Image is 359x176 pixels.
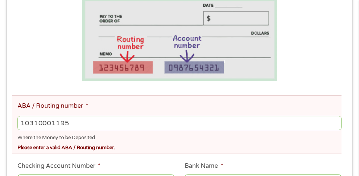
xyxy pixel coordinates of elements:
div: Where the Money to be Deposited [18,131,341,141]
label: Checking Account Number [18,162,101,170]
div: Please enter a valid ABA / Routing number. [18,141,341,151]
label: ABA / Routing number [18,102,88,110]
input: 263177916 [18,116,341,130]
label: Bank Name [185,162,223,170]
